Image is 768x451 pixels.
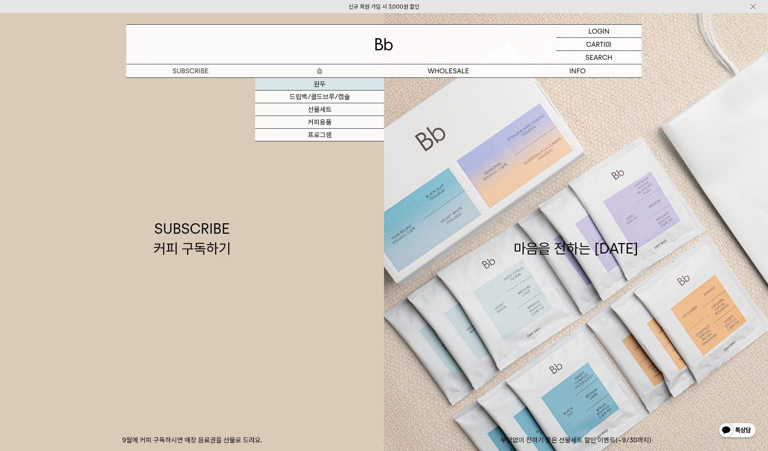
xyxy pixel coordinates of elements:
[556,25,642,38] a: LOGIN
[586,38,604,50] p: CART
[514,219,638,258] div: 마음을 전하는 [DATE]
[349,3,419,10] a: 신규 회원 가입 시 3,000원 할인
[604,38,611,50] p: (0)
[384,64,513,77] p: WHOLESALE
[375,38,393,50] img: 로고
[255,103,384,116] a: 선물세트
[255,90,384,103] a: 드립백/콜드브루/캡슐
[154,219,231,258] div: SUBSCRIBE 커피 구독하기
[255,116,384,129] a: 커피용품
[384,436,768,445] p: 부담없이 전하기 좋은 선물세트 할인 이벤트(~9/30까지)
[556,38,642,51] a: CART (0)
[718,422,757,440] img: 카카오톡 채널 1:1 채팅 버튼
[126,64,255,77] a: SUBSCRIBE
[585,51,612,64] p: SEARCH
[255,64,384,77] a: 숍
[255,78,384,90] a: 원두
[255,129,384,141] a: 프로그램
[513,64,642,77] p: INFO
[588,25,610,37] p: LOGIN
